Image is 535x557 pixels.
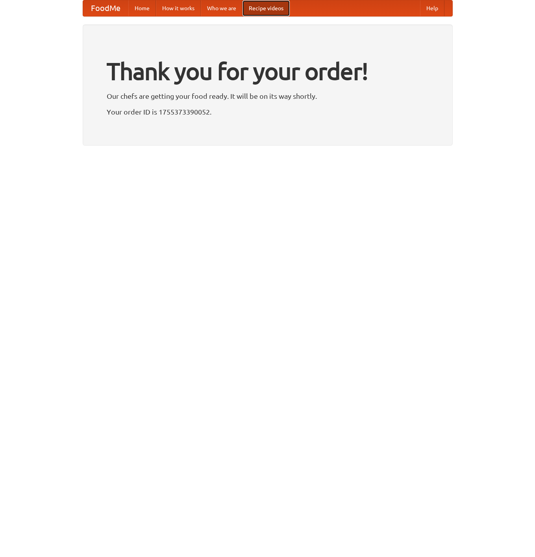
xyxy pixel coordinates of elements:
[243,0,290,16] a: Recipe videos
[107,106,429,118] p: Your order ID is 1755373390052.
[420,0,444,16] a: Help
[201,0,243,16] a: Who we are
[83,0,128,16] a: FoodMe
[107,52,429,90] h1: Thank you for your order!
[107,90,429,102] p: Our chefs are getting your food ready. It will be on its way shortly.
[128,0,156,16] a: Home
[156,0,201,16] a: How it works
